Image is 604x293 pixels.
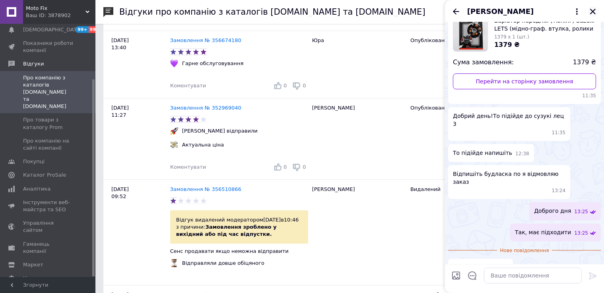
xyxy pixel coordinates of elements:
div: Ваш ID: 3878902 [26,12,95,19]
img: :money_with_wings: [170,141,178,149]
span: Добре дякую [453,264,491,272]
span: 0 [303,83,306,89]
span: 13:24 12.08.2025 [552,187,566,194]
button: [PERSON_NAME] [467,6,582,17]
span: 0 [284,164,287,170]
span: Варіатор передній (тюнінг) Suzuki LETS (мідно-граф. втулка, ролики латунь) [PERSON_NAME], PC-V-82 [494,17,596,33]
div: Видалений [410,186,497,193]
span: Налаштування [23,275,64,282]
button: Закрити [588,7,598,16]
span: 11:35 12.08.2025 [453,93,596,99]
img: :rocket: [170,127,178,135]
span: 13:25 12.08.2025 [574,208,588,215]
a: Замовлення № 352969040 [170,105,241,111]
span: 1379 ₴ [494,41,520,48]
div: Відправляли довше обіцяного [180,260,266,267]
span: Відпишіть будласка по я відмовляю заказ [453,170,565,186]
span: 11:35 12.08.2025 [552,129,566,136]
span: Про товари з каталогу Prom [23,116,74,131]
img: 6474775624_w160_h160_variator-perednij-tyuning.jpg [453,17,487,51]
div: [DATE] 11:27 [103,98,170,180]
div: з причини: [176,224,302,238]
div: [DATE] 09:52 [103,180,170,285]
div: [DATE] 13:40 [103,31,170,98]
div: [PERSON_NAME] [308,98,406,180]
div: Юра [308,31,406,98]
div: Гарне обслуговування [180,60,245,67]
span: Покупці [23,158,45,165]
span: Каталог ProSale [23,172,66,179]
span: 0 [303,164,306,170]
span: Добрий день!То підійде до сузукі лец 3 [453,112,565,128]
img: :hourglass_flowing_sand: [170,259,178,267]
span: Так, має підходити [515,228,571,237]
span: Відгуки [23,60,44,67]
b: Замовлення зроблено у вихідний або під час відпустки . [176,224,278,237]
span: Moto Fix [26,5,85,12]
span: Нове повідомлення [497,247,552,254]
button: Назад [451,7,461,16]
span: [DEMOGRAPHIC_DATA] [23,26,82,33]
div: [PERSON_NAME] відправили [180,127,260,135]
span: Інструменти веб-майстра та SEO [23,199,74,213]
span: 99+ [89,26,102,33]
span: Коментувати [170,83,206,89]
p: Сенс продавати якщо неможна відправити [170,248,308,255]
h1: Відгуки про компанію з каталогів [DOMAIN_NAME] та [DOMAIN_NAME] [119,7,425,17]
a: Замовлення № 356674180 [170,37,241,43]
div: [PERSON_NAME] [308,180,406,285]
span: 99+ [76,26,89,33]
div: Опубліковано [410,37,497,44]
button: Відкрити шаблони відповідей [467,270,478,281]
span: Гаманець компанії [23,241,74,255]
span: Сума замовлення: [453,58,514,67]
span: Показники роботи компанії [23,40,74,54]
a: Перейти на сторінку замовлення [453,73,596,89]
span: Управління сайтом [23,220,74,234]
span: 0 [284,83,287,89]
span: 1379 x 1 (шт.) [494,34,529,40]
div: Опубліковано [410,104,497,112]
span: 12:38 12.08.2025 [515,150,529,157]
span: 1379 ₴ [573,58,596,67]
div: Актуальна ціна [180,141,226,148]
a: Замовлення № 356510866 [170,186,241,192]
div: Коментувати [170,82,206,89]
div: Відгук видалений модератором [DATE] в 10:46 [170,210,308,244]
img: :purple_heart: [170,60,178,67]
span: Про компанію з каталогів [DOMAIN_NAME] та [DOMAIN_NAME] [23,74,74,110]
span: Маркет [23,261,43,268]
span: 13:25 12.08.2025 [574,230,588,237]
span: Аналітика [23,185,50,193]
span: Коментувати [170,164,206,170]
span: Про компанію на сайті компанії [23,137,74,152]
span: [PERSON_NAME] [467,6,534,17]
span: Доброго дня [534,207,571,215]
span: То підійде напишіть [453,149,512,157]
div: Коментувати [170,164,206,171]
